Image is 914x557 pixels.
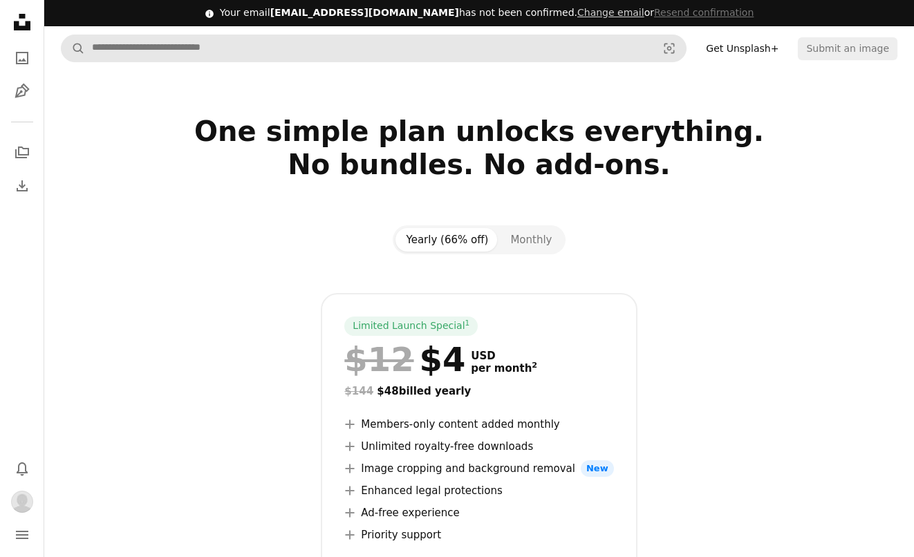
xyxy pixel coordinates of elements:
[798,37,897,59] button: Submit an image
[8,521,36,549] button: Menu
[344,482,613,499] li: Enhanced legal protections
[471,350,537,362] span: USD
[344,460,613,477] li: Image cropping and background removal
[8,139,36,167] a: Collections
[61,115,897,214] h2: One simple plan unlocks everything. No bundles. No add-ons.
[344,341,413,377] span: $12
[581,460,614,477] span: New
[8,172,36,200] a: Download History
[220,6,754,20] div: Your email has not been confirmed.
[499,228,563,252] button: Monthly
[577,7,754,18] span: or
[11,491,33,513] img: Avatar of user Albie Trisura
[465,319,470,327] sup: 1
[8,44,36,72] a: Photos
[653,35,686,62] button: Visual search
[8,488,36,516] button: Profile
[344,385,373,397] span: $144
[463,319,473,333] a: 1
[344,504,613,521] li: Ad-free experience
[698,37,787,59] a: Get Unsplash+
[654,6,754,20] button: Resend confirmation
[344,416,613,433] li: Members-only content added monthly
[471,362,537,375] span: per month
[8,455,36,482] button: Notifications
[344,527,613,543] li: Priority support
[529,362,540,375] a: 2
[62,35,85,62] button: Search Unsplash
[344,383,613,399] div: $48 billed yearly
[8,8,36,39] a: Home — Unsplash
[8,77,36,105] a: Illustrations
[344,438,613,455] li: Unlimited royalty-free downloads
[344,317,478,336] div: Limited Launch Special
[532,361,537,370] sup: 2
[395,228,500,252] button: Yearly (66% off)
[577,7,644,18] a: Change email
[270,7,459,18] span: [EMAIL_ADDRESS][DOMAIN_NAME]
[344,341,465,377] div: $4
[61,35,687,62] form: Find visuals sitewide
